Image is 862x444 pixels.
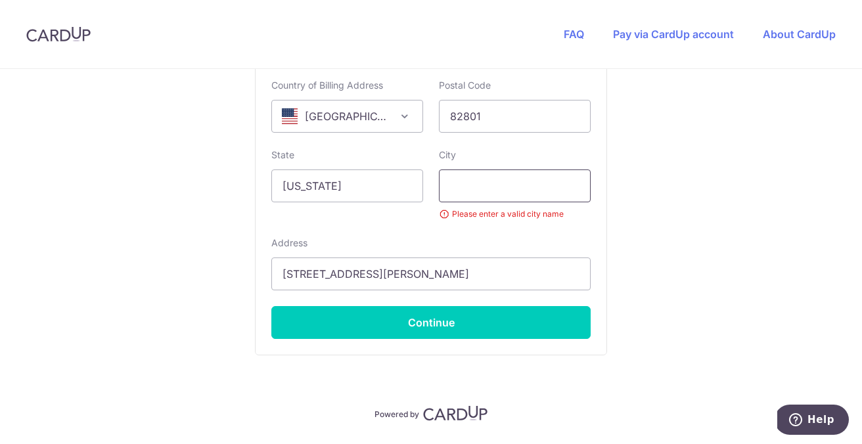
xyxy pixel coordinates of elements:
[271,100,423,133] span: United States
[777,405,849,437] iframe: Opens a widget where you can find more information
[271,236,307,250] label: Address
[272,100,422,132] span: United States
[374,407,419,420] p: Powered by
[26,26,91,42] img: CardUp
[439,100,591,133] input: Example 123456
[439,148,456,162] label: City
[271,306,591,339] button: Continue
[439,79,491,92] label: Postal Code
[271,79,383,92] label: Country of Billing Address
[271,148,294,162] label: State
[613,28,734,41] a: Pay via CardUp account
[423,405,488,421] img: CardUp
[439,208,591,221] small: Please enter a valid city name
[763,28,836,41] a: About CardUp
[564,28,584,41] a: FAQ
